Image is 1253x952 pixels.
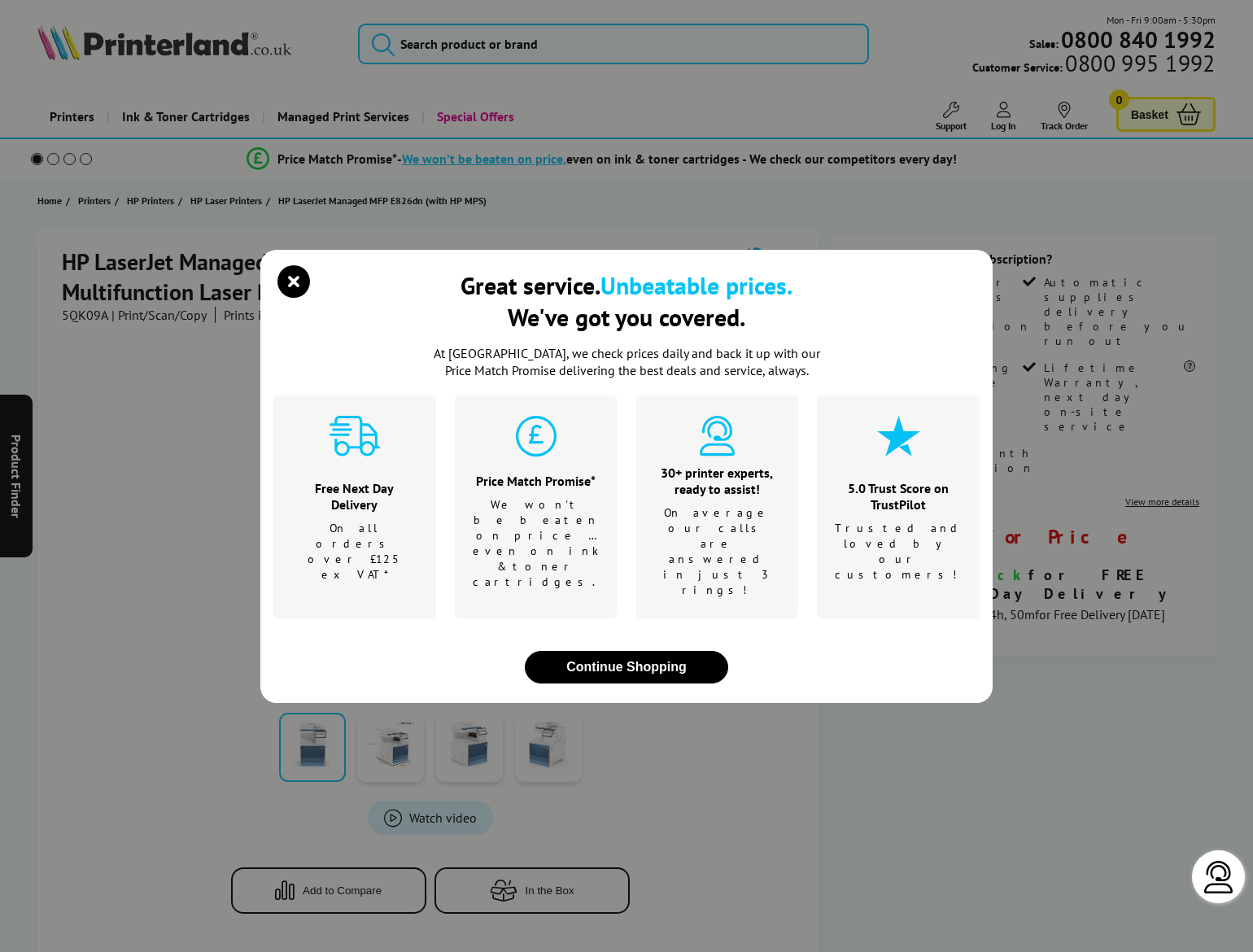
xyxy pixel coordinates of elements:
p: Trusted and loved by our customers! [835,521,963,583]
p: On average our calls are answered in just 3 rings! [657,505,779,598]
div: Great service. We've got you covered. [461,269,792,333]
p: On all orders over £125 ex VAT* [294,521,416,583]
div: Price Match Promise* [473,473,600,489]
div: 30+ printer experts, ready to assist! [657,465,779,497]
b: Unbeatable prices. [600,269,792,301]
p: We won't be beaten on price …even on ink & toner cartridges. [473,497,600,590]
button: close modal [282,269,306,294]
div: Free Next Day Delivery [294,480,416,513]
button: close modal [525,651,728,683]
div: 5.0 Trust Score on TrustPilot [835,480,963,513]
p: At [GEOGRAPHIC_DATA], we check prices daily and back it up with our Price Match Promise deliverin... [423,345,830,379]
img: user-headset-light.svg [1203,861,1235,893]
